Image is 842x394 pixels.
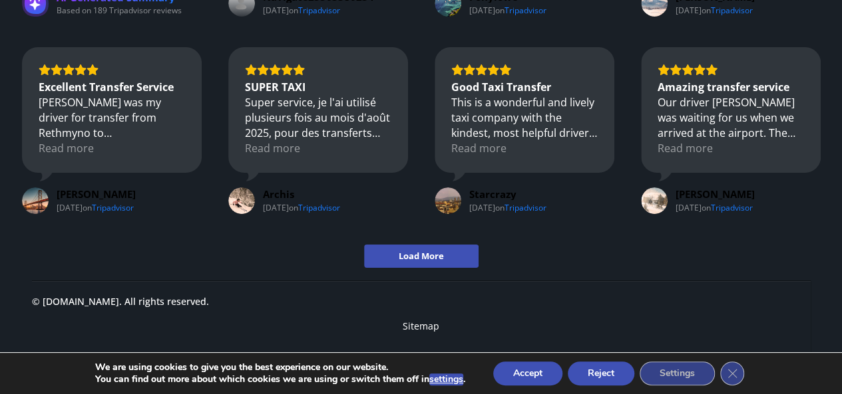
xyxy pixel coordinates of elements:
div: [DATE] [469,203,495,213]
a: Review by Michelle D [57,188,136,200]
a: View on Tripadvisor [435,187,461,214]
div: on [263,203,298,213]
div: Tripadvisor [505,203,546,213]
div: on [57,203,92,213]
div: Excellent Transfer Service [39,80,185,95]
div: Tripadvisor [298,5,340,16]
a: View on Tripadvisor [228,187,255,214]
a: Review by Elizabeth Bonucchi [676,188,755,200]
div: Read more [39,141,94,156]
div: Tripadvisor [298,203,340,213]
img: Starcrazy [435,187,461,214]
div: on [263,5,298,16]
div: on [676,203,711,213]
img: Elizabeth Bonucchi [641,187,668,214]
a: View on Tripadvisor [711,5,753,16]
button: settings [429,373,463,385]
div: [PERSON_NAME] was my driver for transfer from Rethmyno to [GEOGRAPHIC_DATA]. He arrived on time, ... [39,95,185,141]
a: View on Tripadvisor [505,203,546,213]
div: Read more [451,141,507,156]
div: Tripadvisor [505,5,546,16]
span: Load More [399,250,444,262]
span: [PERSON_NAME] [57,188,136,200]
div: [DATE] [263,203,289,213]
a: Review by Starcrazy [469,188,517,200]
span: Based on 189 Tripadvisor reviews [57,6,182,15]
div: Rating: 5.0 out of 5 [245,64,391,76]
button: Settings [640,361,715,385]
div: Rating: 5.0 out of 5 [39,64,185,76]
div: [DATE] [263,5,289,16]
span: Archis [263,188,294,200]
div: Rating: 5.0 out of 5 [658,64,804,76]
span: [PERSON_NAME] [676,188,755,200]
div: Tripadvisor [711,203,753,213]
div: Read more [245,141,300,156]
div: Tripadvisor [92,203,134,213]
a: Sitemap [403,320,439,332]
div: Read more [658,141,713,156]
a: View on Tripadvisor [22,187,49,214]
div: This is a wonderful and lively taxi company with the kindest, most helpful drivers. We booked the... [451,95,598,141]
div: Super service, je l'ai utilisé plusieurs fois au mois d'août 2025, pour des transferts depuis [GE... [245,95,391,141]
button: Close GDPR Cookie Banner [720,361,744,385]
a: Review by Archis [263,188,294,200]
span: Starcrazy [469,188,517,200]
a: View on Tripadvisor [505,5,546,16]
img: Michelle D [22,187,49,214]
div: Amazing transfer service [658,80,804,95]
p: © [DOMAIN_NAME]. All rights reserved. [32,295,209,320]
a: View on Tripadvisor [298,5,340,16]
button: Load More [364,245,479,268]
div: Tripadvisor [711,5,753,16]
a: View on Tripadvisor [298,203,340,213]
div: on [676,5,711,16]
p: You can find out more about which cookies we are using or switch them off in . [95,373,465,385]
a: View on Tripadvisor [641,187,668,214]
a: View on Tripadvisor [711,203,753,213]
div: [DATE] [676,5,702,16]
div: [DATE] [57,203,83,213]
div: Rating: 5.0 out of 5 [451,64,598,76]
a: View on Tripadvisor [92,203,134,213]
div: SUPER TAXI [245,80,391,95]
div: on [469,203,505,213]
div: Our driver [PERSON_NAME] was waiting for us when we arrived at the airport. The vehicle was new a... [658,95,804,141]
img: Archis [228,187,255,214]
button: Accept [493,361,562,385]
button: Reject [568,361,634,385]
div: [DATE] [676,203,702,213]
div: on [469,5,505,16]
div: [DATE] [469,5,495,16]
div: Good Taxi Transfer [451,80,598,95]
p: We are using cookies to give you the best experience on our website. [95,361,465,373]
